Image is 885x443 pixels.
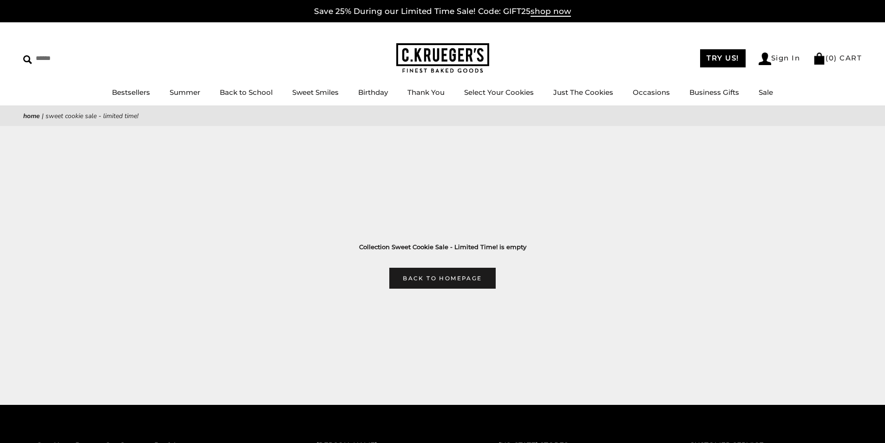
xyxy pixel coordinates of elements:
[292,88,339,97] a: Sweet Smiles
[464,88,534,97] a: Select Your Cookies
[46,112,138,120] span: Sweet Cookie Sale - Limited Time!
[813,53,862,62] a: (0) CART
[23,51,134,66] input: Search
[829,53,834,62] span: 0
[314,7,571,17] a: Save 25% During our Limited Time Sale! Code: GIFT25shop now
[700,49,746,67] a: TRY US!
[531,7,571,17] span: shop now
[813,53,826,65] img: Bag
[407,88,445,97] a: Thank You
[358,88,388,97] a: Birthday
[170,88,200,97] a: Summer
[23,55,32,64] img: Search
[689,88,739,97] a: Business Gifts
[759,53,800,65] a: Sign In
[759,53,771,65] img: Account
[633,88,670,97] a: Occasions
[553,88,613,97] a: Just The Cookies
[23,112,40,120] a: Home
[37,242,848,252] h3: Collection Sweet Cookie Sale - Limited Time! is empty
[396,43,489,73] img: C.KRUEGER'S
[389,268,495,289] a: Back to homepage
[220,88,273,97] a: Back to School
[23,111,862,121] nav: breadcrumbs
[112,88,150,97] a: Bestsellers
[759,88,773,97] a: Sale
[42,112,44,120] span: |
